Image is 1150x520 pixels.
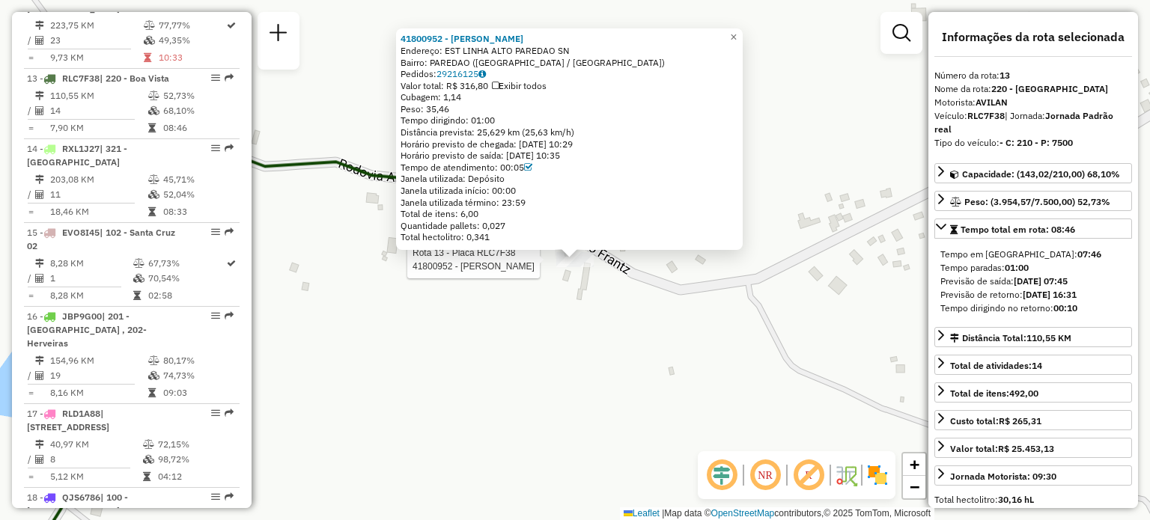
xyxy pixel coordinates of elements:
[950,470,1056,483] div: Jornada Motorista: 09:30
[940,302,1126,315] div: Tempo dirigindo no retorno:
[934,438,1132,458] a: Valor total:R$ 25.453,13
[49,437,142,452] td: 40,97 KM
[27,120,34,135] td: =
[401,138,738,150] div: Horário previsto de chegada: [DATE] 10:29
[35,106,44,115] i: Total de Atividades
[162,187,234,202] td: 52,04%
[27,469,34,484] td: =
[35,175,44,184] i: Distância Total
[148,106,159,115] i: % de utilização da cubagem
[27,385,34,400] td: =
[49,33,143,48] td: 23
[49,271,133,286] td: 1
[27,311,147,349] span: 16 -
[934,163,1132,183] a: Capacidade: (143,02/210,00) 68,10%
[401,45,738,57] div: Endereço: EST LINHA ALTO PAREDAO SN
[950,331,1071,345] div: Distância Total:
[401,33,523,44] a: 41800952 - [PERSON_NAME]
[35,371,44,380] i: Total de Atividades
[49,256,133,271] td: 8,28 KM
[147,288,225,303] td: 02:58
[492,80,547,91] span: Exibir todos
[49,103,147,118] td: 14
[27,50,34,65] td: =
[143,455,154,464] i: % de utilização da cubagem
[725,28,743,46] a: Close popup
[49,353,147,368] td: 154,96 KM
[264,18,293,52] a: Nova sessão e pesquisa
[401,126,738,138] div: Distância prevista: 25,629 km (25,63 km/h)
[225,409,234,417] em: Rota exportada
[225,144,234,153] em: Rota exportada
[1014,275,1068,287] strong: [DATE] 07:45
[999,415,1041,426] strong: R$ 265,31
[133,274,144,283] i: % de utilização da cubagem
[401,208,738,220] div: Total de itens: 6,00
[401,114,738,126] div: Tempo dirigindo: 01:00
[934,191,1132,211] a: Peso: (3.954,57/7.500,00) 52,73%
[998,443,1054,454] strong: R$ 25.453,13
[35,190,44,199] i: Total de Atividades
[903,476,925,498] a: Zoom out
[620,507,934,520] div: Map data © contributors,© 2025 TomTom, Microsoft
[998,494,1034,505] strong: 30,16 hL
[478,70,486,79] i: Observações
[401,150,738,162] div: Horário previsto de saída: [DATE] 10:35
[401,197,738,209] div: Janela utilizada término: 23:59
[1077,248,1101,260] strong: 07:46
[624,508,660,519] a: Leaflet
[133,291,141,300] i: Tempo total em rota
[225,311,234,320] em: Rota exportada
[157,437,233,452] td: 72,15%
[49,18,143,33] td: 223,75 KM
[157,469,233,484] td: 04:12
[227,259,236,268] i: Rota otimizada
[1000,137,1073,148] strong: - C: 210 - P: 7500
[934,218,1132,239] a: Tempo total em rota: 08:46
[1026,332,1071,343] span: 110,55 KM
[27,408,109,432] span: 17 -
[27,288,34,303] td: =
[35,440,44,449] i: Distância Total
[940,275,1126,288] div: Previsão de saída:
[35,21,44,30] i: Distância Total
[401,162,738,174] div: Tempo de atendimento: 00:05
[227,21,236,30] i: Rota otimizada
[27,187,34,202] td: /
[100,73,169,84] span: | 220 - Boa Vista
[144,53,151,62] i: Tempo total em rota
[940,248,1126,261] div: Tempo em [GEOGRAPHIC_DATA]:
[27,143,127,168] span: 14 -
[35,455,44,464] i: Total de Atividades
[934,327,1132,347] a: Distância Total:110,55 KM
[162,204,234,219] td: 08:33
[834,463,858,487] img: Fluxo de ruas
[144,36,155,45] i: % de utilização da cubagem
[1005,262,1029,273] strong: 01:00
[401,185,738,197] div: Janela utilizada início: 00:00
[49,187,147,202] td: 11
[162,353,234,368] td: 80,17%
[225,73,234,82] em: Rota exportada
[27,73,169,84] span: 13 -
[401,80,738,92] div: Valor total: R$ 316,80
[27,452,34,467] td: /
[211,492,220,501] em: Opções
[711,508,775,519] a: OpenStreetMap
[211,311,220,320] em: Opções
[524,162,532,173] a: Com service time
[49,204,147,219] td: 18,46 KM
[962,168,1120,180] span: Capacidade: (143,02/210,00) 68,10%
[991,83,1108,94] strong: 220 - [GEOGRAPHIC_DATA]
[886,18,916,48] a: Exibir filtros
[143,472,150,481] i: Tempo total em rota
[1000,70,1010,81] strong: 13
[148,175,159,184] i: % de utilização do peso
[162,368,234,383] td: 74,73%
[211,409,220,417] em: Opções
[934,110,1113,135] span: | Jornada:
[1053,302,1077,313] strong: 00:10
[791,457,827,493] span: Exibir rótulo
[49,469,142,484] td: 5,12 KM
